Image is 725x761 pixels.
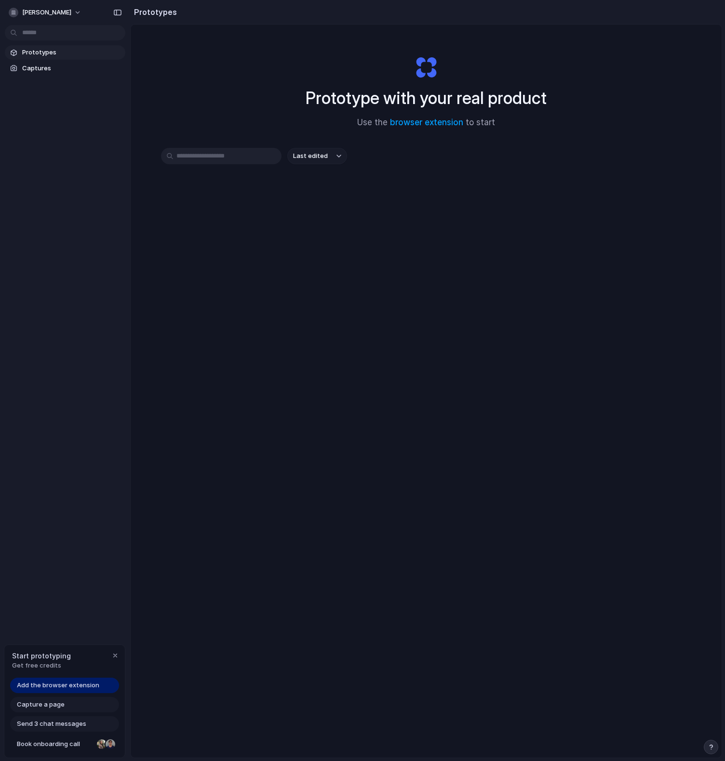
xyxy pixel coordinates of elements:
span: [PERSON_NAME] [22,8,71,17]
span: Get free credits [12,661,71,670]
h1: Prototype with your real product [306,85,547,111]
span: Add the browser extension [17,681,99,690]
div: Nicole Kubica [96,738,107,750]
span: Prototypes [22,48,121,57]
button: [PERSON_NAME] [5,5,86,20]
span: Start prototyping [12,651,71,661]
span: Capture a page [17,700,65,709]
a: browser extension [390,118,463,127]
a: Book onboarding call [10,736,119,752]
span: Send 3 chat messages [17,719,86,729]
span: Use the to start [357,117,495,129]
div: Christian Iacullo [105,738,116,750]
button: Last edited [287,148,347,164]
span: Last edited [293,151,328,161]
span: Book onboarding call [17,739,93,749]
a: Captures [5,61,125,76]
a: Prototypes [5,45,125,60]
a: Add the browser extension [10,678,119,693]
h2: Prototypes [130,6,177,18]
span: Captures [22,64,121,73]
